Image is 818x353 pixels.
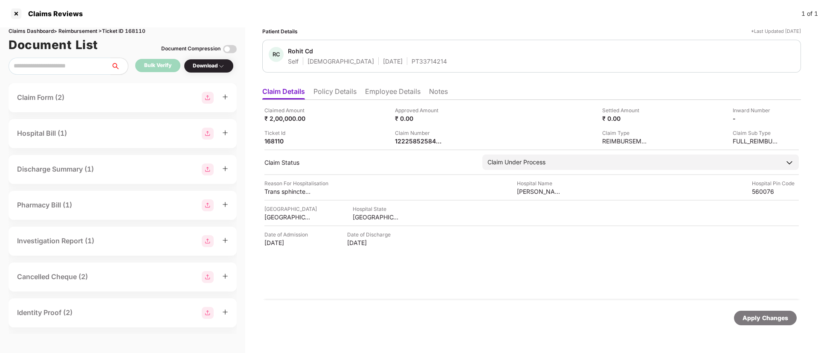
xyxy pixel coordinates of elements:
div: [DATE] [383,57,403,65]
div: Claim Type [602,129,649,137]
div: ₹ 2,00,000.00 [264,114,311,123]
div: *Last Updated [DATE] [751,27,801,35]
div: Settled Amount [602,106,649,114]
div: [DEMOGRAPHIC_DATA] [307,57,374,65]
div: [DATE] [264,239,311,247]
div: FULL_REIMBURSEMENT [733,137,780,145]
span: plus [222,94,228,100]
div: Patient Details [262,27,298,35]
div: Bulk Verify [144,61,171,70]
div: Investigation Report (1) [17,236,94,246]
img: svg+xml;base64,PHN2ZyBpZD0iR3JvdXBfMjg4MTMiIGRhdGEtbmFtZT0iR3JvdXAgMjg4MTMiIHhtbG5zPSJodHRwOi8vd3... [202,163,214,175]
div: Trans sphincteric sinus with abcess and sphincteric [MEDICAL_DATA] [264,187,311,195]
div: 168110 [264,137,311,145]
div: Rohit Cd [288,47,313,55]
span: plus [222,237,228,243]
div: 560076 [752,187,799,195]
div: Claim Form (2) [17,92,64,103]
button: search [110,58,128,75]
img: downArrowIcon [785,158,794,167]
div: [GEOGRAPHIC_DATA] [264,205,317,213]
div: Approved Amount [395,106,442,114]
img: svg+xml;base64,PHN2ZyBpZD0iRHJvcGRvd24tMzJ4MzIiIHhtbG5zPSJodHRwOi8vd3d3LnczLm9yZy8yMDAwL3N2ZyIgd2... [218,63,225,70]
div: Date of Discharge [347,230,394,239]
li: Notes [429,87,448,99]
div: 1222585258423 [395,137,442,145]
div: [GEOGRAPHIC_DATA] [264,213,311,221]
div: 1 of 1 [801,9,818,18]
div: Claim Sub Type [733,129,780,137]
span: search [110,63,128,70]
span: plus [222,201,228,207]
div: Discharge Summary (1) [17,164,94,175]
div: Claim Under Process [487,158,545,167]
div: Claim Number [395,129,442,137]
div: Identity Proof (2) [17,307,73,318]
span: plus [222,130,228,136]
div: Hospital Name [517,179,564,187]
span: plus [222,166,228,172]
div: Date of Admission [264,230,311,239]
div: [PERSON_NAME][GEOGRAPHIC_DATA] [517,187,564,195]
div: Hospital Pin Code [752,179,799,187]
div: [DATE] [347,239,394,247]
div: Claim Status [264,158,474,166]
li: Claim Details [262,87,305,99]
div: Self [288,57,299,65]
div: Inward Number [733,106,780,114]
div: Apply Changes [743,313,788,323]
div: Pharmacy Bill (1) [17,200,72,210]
li: Employee Details [365,87,421,99]
div: Reason For Hospitalisation [264,179,328,187]
span: plus [222,309,228,315]
div: [GEOGRAPHIC_DATA] [353,213,400,221]
img: svg+xml;base64,PHN2ZyBpZD0iR3JvdXBfMjg4MTMiIGRhdGEtbmFtZT0iR3JvdXAgMjg4MTMiIHhtbG5zPSJodHRwOi8vd3... [202,199,214,211]
div: RC [269,47,284,62]
div: Ticket Id [264,129,311,137]
span: plus [222,273,228,279]
img: svg+xml;base64,PHN2ZyBpZD0iR3JvdXBfMjg4MTMiIGRhdGEtbmFtZT0iR3JvdXAgMjg4MTMiIHhtbG5zPSJodHRwOi8vd3... [202,271,214,283]
img: svg+xml;base64,PHN2ZyBpZD0iVG9nZ2xlLTMyeDMyIiB4bWxucz0iaHR0cDovL3d3dy53My5vcmcvMjAwMC9zdmciIHdpZH... [223,42,237,56]
div: ₹ 0.00 [395,114,442,123]
div: PT33714214 [412,57,447,65]
img: svg+xml;base64,PHN2ZyBpZD0iR3JvdXBfMjg4MTMiIGRhdGEtbmFtZT0iR3JvdXAgMjg4MTMiIHhtbG5zPSJodHRwOi8vd3... [202,307,214,319]
div: Claimed Amount [264,106,311,114]
div: Hospital State [353,205,400,213]
div: Claims Dashboard > Reimbursement > Ticket ID 168110 [9,27,237,35]
div: - [733,114,780,123]
div: ₹ 0.00 [602,114,649,123]
div: Document Compression [161,45,220,53]
img: svg+xml;base64,PHN2ZyBpZD0iR3JvdXBfMjg4MTMiIGRhdGEtbmFtZT0iR3JvdXAgMjg4MTMiIHhtbG5zPSJodHRwOi8vd3... [202,235,214,247]
div: REIMBURSEMENT [602,137,649,145]
div: Cancelled Cheque (2) [17,271,88,282]
li: Policy Details [313,87,357,99]
div: Claims Reviews [23,9,83,18]
img: svg+xml;base64,PHN2ZyBpZD0iR3JvdXBfMjg4MTMiIGRhdGEtbmFtZT0iR3JvdXAgMjg4MTMiIHhtbG5zPSJodHRwOi8vd3... [202,128,214,140]
div: Download [193,62,225,70]
div: Hospital Bill (1) [17,128,67,139]
img: svg+xml;base64,PHN2ZyBpZD0iR3JvdXBfMjg4MTMiIGRhdGEtbmFtZT0iR3JvdXAgMjg4MTMiIHhtbG5zPSJodHRwOi8vd3... [202,92,214,104]
h1: Document List [9,35,98,54]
